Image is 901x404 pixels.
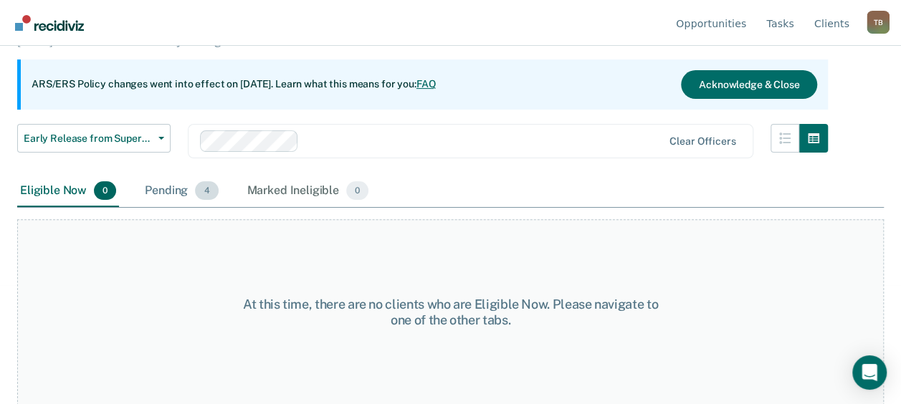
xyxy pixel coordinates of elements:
[669,135,735,148] div: Clear officers
[15,15,84,31] img: Recidiviz
[852,355,887,390] div: Open Intercom Messenger
[681,70,817,99] button: Acknowledge & Close
[17,124,171,153] button: Early Release from Supervision
[416,78,437,90] a: FAQ
[17,21,790,48] p: Supervision clients may be eligible for Early Release from Supervision if they meet certain crite...
[195,181,218,200] span: 4
[346,181,368,200] span: 0
[24,133,153,145] span: Early Release from Supervision
[94,181,116,200] span: 0
[244,175,372,207] div: Marked Ineligible0
[867,11,890,34] div: T B
[234,297,667,327] div: At this time, there are no clients who are Eligible Now. Please navigate to one of the other tabs.
[142,175,221,207] div: Pending4
[17,175,119,207] div: Eligible Now0
[32,77,436,92] p: ARS/ERS Policy changes went into effect on [DATE]. Learn what this means for you:
[867,11,890,34] button: Profile dropdown button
